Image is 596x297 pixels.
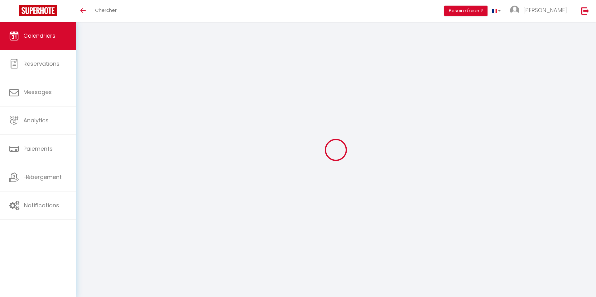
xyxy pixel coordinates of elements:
[23,173,62,181] span: Hébergement
[23,145,53,153] span: Paiements
[24,201,59,209] span: Notifications
[23,60,60,68] span: Réservations
[581,7,589,15] img: logout
[23,88,52,96] span: Messages
[444,6,488,16] button: Besoin d'aide ?
[23,32,55,40] span: Calendriers
[23,116,49,124] span: Analytics
[510,6,519,15] img: ...
[95,7,117,13] span: Chercher
[523,6,567,14] span: [PERSON_NAME]
[19,5,57,16] img: Super Booking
